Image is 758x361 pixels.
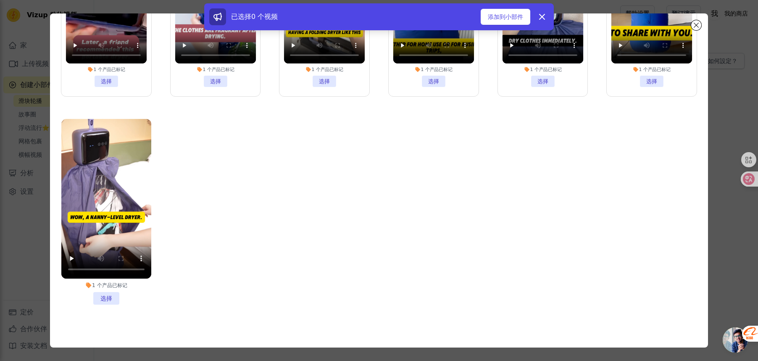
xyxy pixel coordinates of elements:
[539,67,548,72] font: 产品
[530,67,539,72] font: 1 个
[221,67,234,72] font: 已标记
[430,67,439,72] font: 产品
[648,67,657,72] font: 产品
[103,67,112,72] font: 产品
[488,13,523,20] font: 添加到小部件
[203,67,211,72] font: 1 个
[111,67,125,72] font: 已标记
[723,327,748,353] a: 开放式聊天
[321,67,330,72] font: 产品
[102,282,112,288] font: 产品
[657,67,671,72] font: 已标记
[639,67,648,72] font: 1 个
[264,13,278,21] font: 视频
[112,282,127,288] font: 已标记
[548,67,561,72] font: 已标记
[211,67,221,72] font: 产品
[439,67,452,72] font: 已标记
[330,67,343,72] font: 已标记
[231,13,264,21] font: 已选择0 个
[421,67,429,72] font: 1 个
[312,67,321,72] font: 1 个
[92,282,102,288] font: 1 个
[93,67,102,72] font: 1 个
